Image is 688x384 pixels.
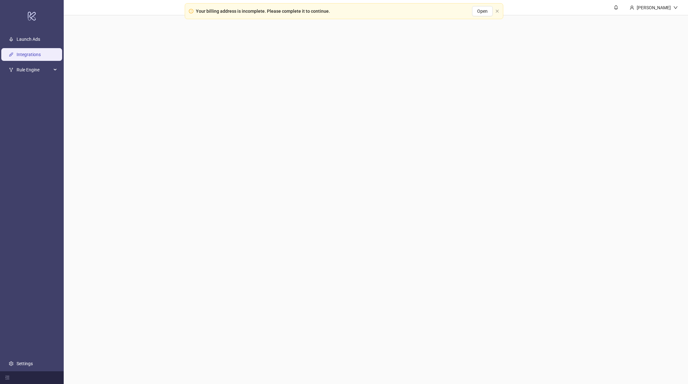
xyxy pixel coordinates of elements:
div: Your billing address is incomplete. Please complete it to continue. [196,8,330,15]
button: Open [472,6,493,16]
span: menu-fold [5,375,10,380]
span: bell [614,5,618,10]
button: close [495,9,499,13]
a: Integrations [17,52,41,57]
span: Open [477,9,488,14]
div: [PERSON_NAME] [634,4,673,11]
span: down [673,5,678,10]
span: fork [9,68,13,72]
span: user [630,5,634,10]
a: Settings [17,361,33,366]
span: exclamation-circle [189,9,193,13]
a: Launch Ads [17,37,40,42]
span: Rule Engine [17,63,52,76]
